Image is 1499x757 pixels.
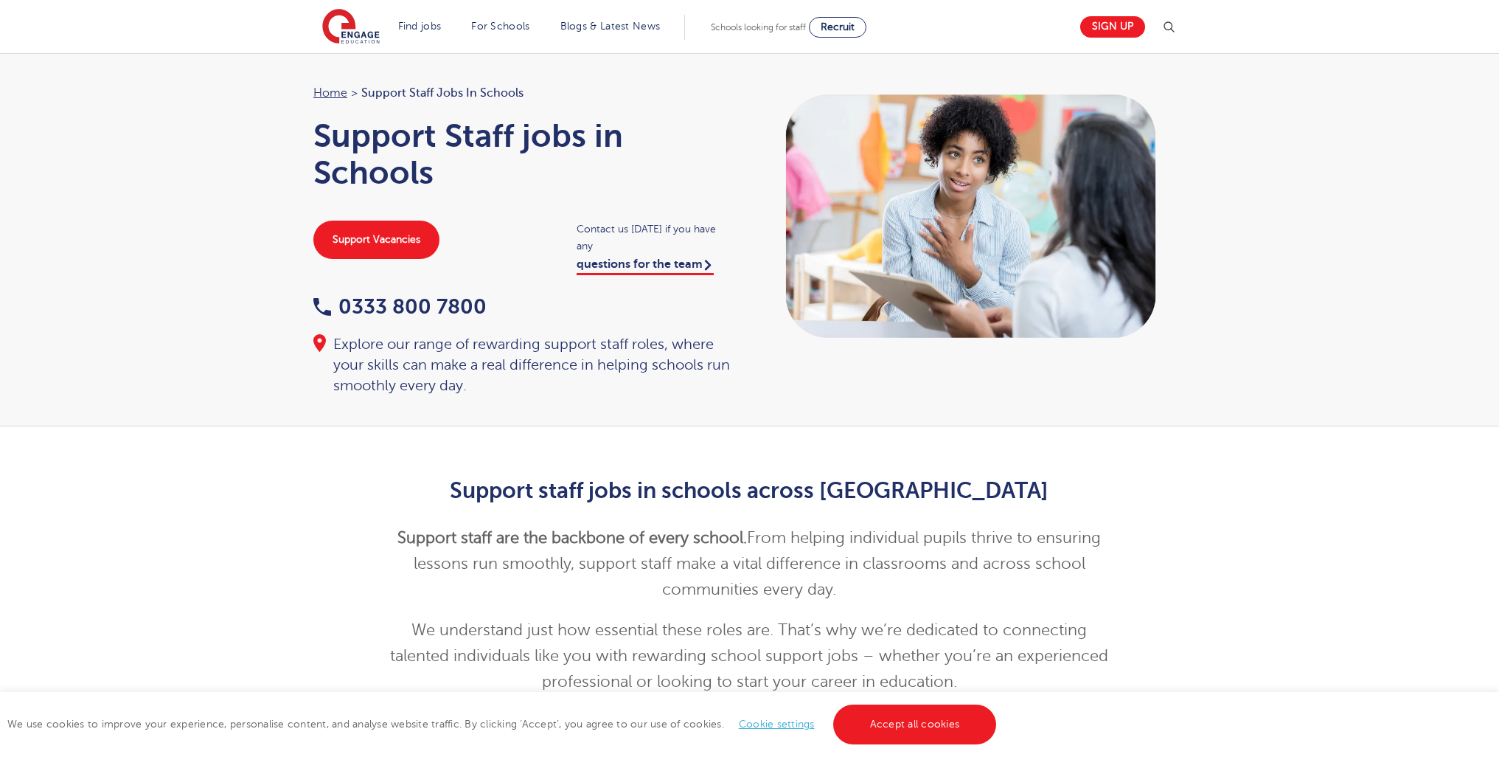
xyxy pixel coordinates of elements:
[361,83,524,103] span: Support Staff jobs in Schools
[322,9,380,46] img: Engage Education
[739,719,815,730] a: Cookie settings
[313,221,439,259] a: Support Vacancies
[397,529,747,547] strong: Support staff are the backbone of every school.
[833,705,997,744] a: Accept all cookies
[471,21,529,32] a: For Schools
[711,22,806,32] span: Schools looking for staff
[313,86,347,100] a: Home
[388,525,1111,603] p: From helping individual pupils thrive to ensuring lessons run smoothly, support staff make a vita...
[7,719,1000,730] span: We use cookies to improve your experience, personalise content, and analyse website traffic. By c...
[577,257,714,275] a: questions for the team
[450,478,1048,503] strong: Support staff jobs in schools across [GEOGRAPHIC_DATA]
[577,221,735,255] span: Contact us [DATE] if you have any
[313,334,735,396] div: Explore our range of rewarding support staff roles, where your skills can make a real difference ...
[560,21,661,32] a: Blogs & Latest News
[313,83,735,103] nav: breadcrumb
[388,618,1111,695] p: We understand just how essential these roles are. That’s why we’re dedicated to connecting talent...
[821,21,855,32] span: Recruit
[398,21,442,32] a: Find jobs
[313,295,487,318] a: 0333 800 7800
[809,17,866,38] a: Recruit
[1080,16,1145,38] a: Sign up
[313,117,735,191] h1: Support Staff jobs in Schools
[351,86,358,100] span: >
